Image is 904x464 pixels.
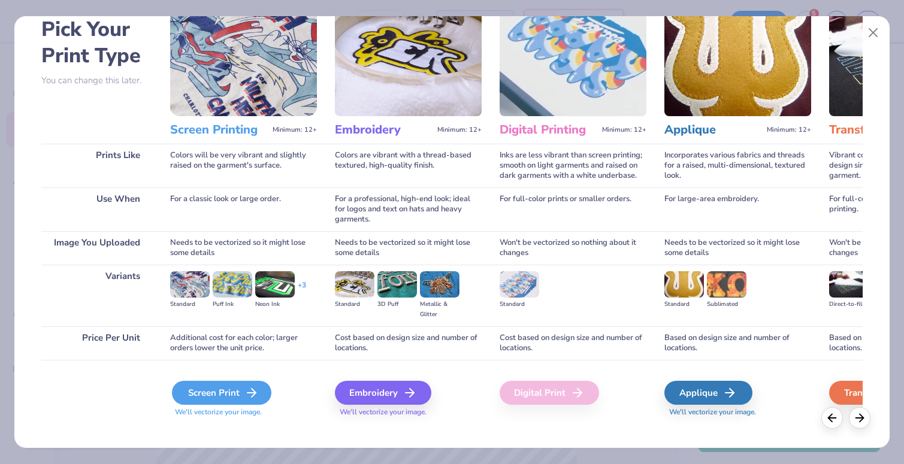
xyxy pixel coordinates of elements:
[664,231,811,265] div: Needs to be vectorized so it might lose some details
[213,299,252,310] div: Puff Ink
[335,144,482,187] div: Colors are vibrant with a thread-based textured, high-quality finish.
[500,299,539,310] div: Standard
[41,231,152,265] div: Image You Uploaded
[172,381,271,405] div: Screen Print
[335,299,374,310] div: Standard
[602,126,646,134] span: Minimum: 12+
[500,144,646,187] div: Inks are less vibrant than screen printing; smooth on light garments and raised on dark garments ...
[170,231,317,265] div: Needs to be vectorized so it might lose some details
[664,381,752,405] div: Applique
[437,126,482,134] span: Minimum: 12+
[170,299,210,310] div: Standard
[335,271,374,298] img: Standard
[829,271,869,298] img: Direct-to-film
[500,271,539,298] img: Standard
[335,231,482,265] div: Needs to be vectorized so it might lose some details
[420,299,459,320] div: Metallic & Glitter
[41,75,152,86] p: You can change this later.
[335,122,433,138] h3: Embroidery
[664,271,704,298] img: Standard
[664,299,704,310] div: Standard
[767,126,811,134] span: Minimum: 12+
[500,231,646,265] div: Won't be vectorized so nothing about it changes
[862,22,885,44] button: Close
[170,144,317,187] div: Colors will be very vibrant and slightly raised on the garment's surface.
[707,299,746,310] div: Sublimated
[500,122,597,138] h3: Digital Printing
[41,144,152,187] div: Prints Like
[500,381,599,405] div: Digital Print
[41,326,152,360] div: Price Per Unit
[170,407,317,417] span: We'll vectorize your image.
[500,326,646,360] div: Cost based on design size and number of locations.
[664,122,762,138] h3: Applique
[41,16,152,69] h2: Pick Your Print Type
[335,407,482,417] span: We'll vectorize your image.
[255,271,295,298] img: Neon Ink
[213,271,252,298] img: Puff Ink
[335,326,482,360] div: Cost based on design size and number of locations.
[170,271,210,298] img: Standard
[664,187,811,231] div: For large-area embroidery.
[664,326,811,360] div: Based on design size and number of locations.
[335,187,482,231] div: For a professional, high-end look; ideal for logos and text on hats and heavy garments.
[170,187,317,231] div: For a classic look or large order.
[664,407,811,417] span: We'll vectorize your image.
[170,122,268,138] h3: Screen Printing
[377,271,417,298] img: 3D Puff
[664,144,811,187] div: Incorporates various fabrics and threads for a raised, multi-dimensional, textured look.
[829,299,869,310] div: Direct-to-film
[420,271,459,298] img: Metallic & Glitter
[707,271,746,298] img: Sublimated
[255,299,295,310] div: Neon Ink
[41,187,152,231] div: Use When
[298,280,306,301] div: + 3
[500,187,646,231] div: For full-color prints or smaller orders.
[273,126,317,134] span: Minimum: 12+
[170,326,317,360] div: Additional cost for each color; larger orders lower the unit price.
[335,381,431,405] div: Embroidery
[377,299,417,310] div: 3D Puff
[41,265,152,326] div: Variants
